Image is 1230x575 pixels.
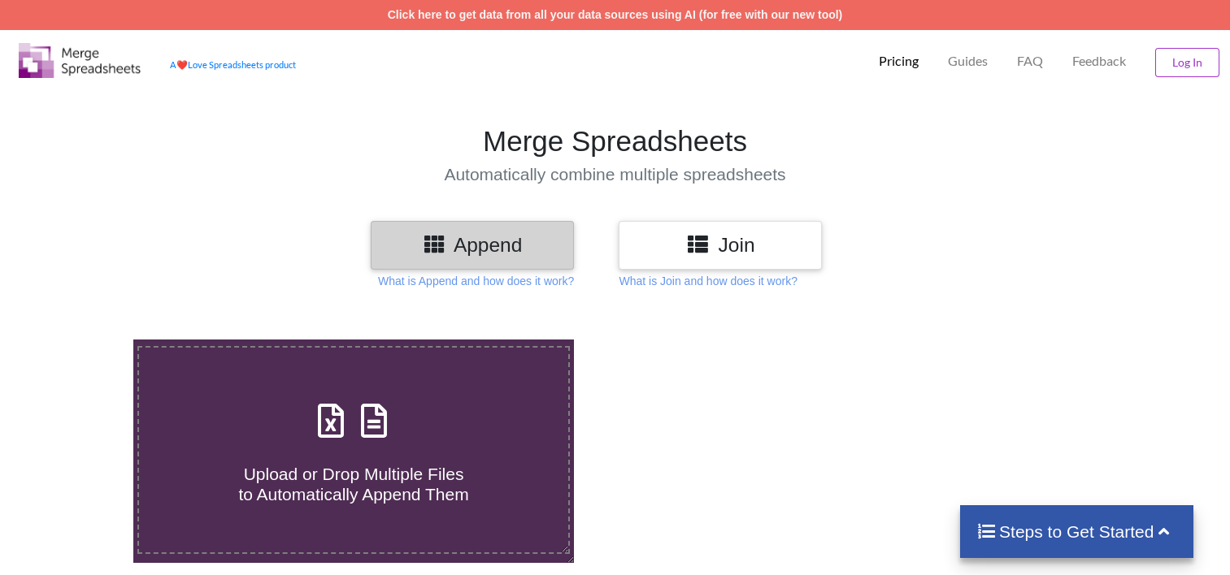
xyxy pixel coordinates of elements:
[1017,53,1043,70] p: FAQ
[976,521,1177,542] h4: Steps to Get Started
[383,233,562,257] h3: Append
[238,465,468,504] span: Upload or Drop Multiple Files to Automatically Append Them
[631,233,810,257] h3: Join
[388,8,843,21] a: Click here to get data from all your data sources using AI (for free with our new tool)
[1155,48,1219,77] button: Log In
[1072,54,1126,67] span: Feedback
[19,43,141,78] img: Logo.png
[879,53,919,70] p: Pricing
[176,59,188,70] span: heart
[619,273,797,289] p: What is Join and how does it work?
[378,273,574,289] p: What is Append and how does it work?
[948,53,988,70] p: Guides
[170,59,296,70] a: AheartLove Spreadsheets product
